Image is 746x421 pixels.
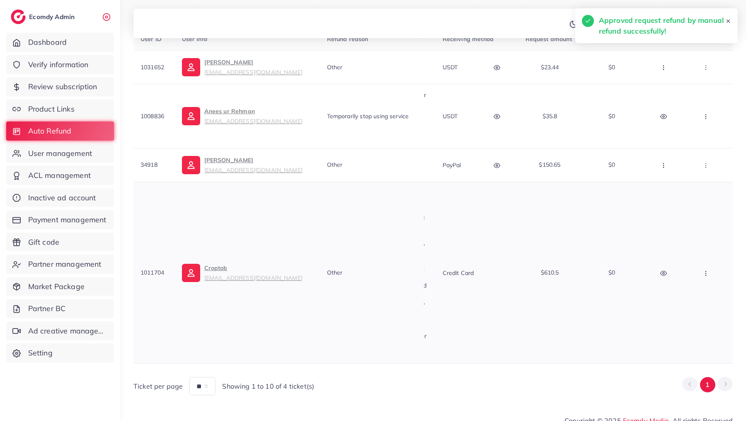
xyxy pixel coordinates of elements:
span: $610.5 [541,269,559,276]
a: Payment management [6,210,114,229]
a: Croptob[EMAIL_ADDRESS][DOMAIN_NAME] [182,263,302,283]
span: $0 [608,112,615,120]
a: Gift code [6,233,114,252]
a: Auto Refund [6,122,114,141]
span: 1011704 [140,269,164,276]
img: ic-user-info.36bf1079.svg [182,58,200,76]
span: Temporarily stop using service [327,112,409,120]
span: 1008836 [140,112,164,120]
span: Partner management [28,259,102,270]
img: logo [11,10,26,24]
a: User management [6,144,114,163]
span: Other [327,161,342,168]
a: logoEcomdy Admin [11,10,77,24]
small: [EMAIL_ADDRESS][DOMAIN_NAME] [204,117,302,124]
span: Other [327,63,342,71]
small: [EMAIL_ADDRESS][DOMAIN_NAME] [204,68,302,75]
h2: Ecomdy Admin [29,13,77,21]
span: Auto Refund [28,126,72,136]
span: Ad creative management [28,326,108,336]
p: [PERSON_NAME] [204,57,302,77]
a: Product Links [6,100,114,119]
a: Inactive ad account [6,188,114,207]
span: Setting [28,348,53,358]
p: USDT [443,111,458,121]
a: Market Package [6,277,114,296]
span: Gift code [28,237,59,248]
span: $35.8 [543,112,557,120]
a: Review subscription [6,77,114,96]
a: Verify information [6,55,114,74]
p: USDT [443,62,458,72]
p: Anees ur Rehman [204,106,302,126]
span: 1031652 [140,63,164,71]
span: Partner BC [28,303,66,314]
span: I’m taking a break from work for some time, so I need to withdraw the balance from the platform. ... [339,91,426,141]
p: Croptob [204,263,302,283]
a: Partner management [6,255,114,274]
span: Showing 1 to 10 of 4 ticket(s) [222,382,314,391]
span: Payment management [28,214,107,225]
span: ACL management [28,170,91,181]
a: ACL management [6,166,114,185]
p: PayPal [443,160,461,170]
a: Partner BC [6,299,114,318]
span: Other [327,269,342,276]
small: [EMAIL_ADDRESS][DOMAIN_NAME] [204,166,302,173]
a: Ad creative management [6,321,114,341]
img: ic-user-info.36bf1079.svg [182,107,200,125]
span: Market Package [28,281,85,292]
span: $23.44 [541,63,559,71]
span: Review subscription [28,81,97,92]
span: $150.65 [539,161,560,168]
a: Setting [6,343,114,363]
h5: Approved request refund by manual refund successfully! [599,15,725,37]
span: Product Links [28,104,75,114]
span: User management [28,148,92,159]
span: $0 [608,63,615,71]
span: Inactive ad account [28,192,96,203]
a: [PERSON_NAME][EMAIL_ADDRESS][DOMAIN_NAME] [182,57,302,77]
p: [PERSON_NAME] [204,155,302,175]
span: $0 [608,269,615,276]
img: ic-user-info.36bf1079.svg [182,264,200,282]
span: Dashboard [28,37,67,48]
p: Credit card [443,268,474,278]
a: Anees ur Rehman[EMAIL_ADDRESS][DOMAIN_NAME] [182,106,302,126]
span: $0 [608,161,615,168]
a: [PERSON_NAME][EMAIL_ADDRESS][DOMAIN_NAME] [182,155,302,175]
span: Ticket per page [133,382,183,391]
small: [EMAIL_ADDRESS][DOMAIN_NAME] [204,274,302,281]
span: Verify information [28,59,89,70]
ul: Pagination [682,377,733,392]
a: Dashboard [6,33,114,52]
button: Go to page 1 [700,377,715,392]
img: ic-user-info.36bf1079.svg [182,156,200,174]
span: 34918 [140,161,157,168]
